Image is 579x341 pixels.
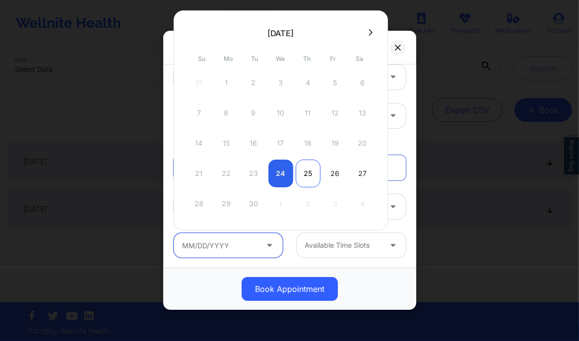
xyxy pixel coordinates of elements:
abbr: Sunday [198,55,205,62]
abbr: Tuesday [251,55,258,62]
div: Thu Sep 25 2025 [296,160,321,187]
div: Appointment information: [167,139,413,149]
div: [DATE] [267,28,294,38]
div: Sat Sep 27 2025 [350,160,375,187]
abbr: Monday [224,55,233,62]
div: Fri Sep 26 2025 [323,160,348,187]
input: MM/DD/YYYY [174,233,283,258]
abbr: Thursday [303,55,311,62]
button: Book Appointment [242,278,338,301]
abbr: Friday [330,55,336,62]
a: Recurring [297,155,406,180]
abbr: Saturday [356,55,363,62]
abbr: Wednesday [276,55,285,62]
